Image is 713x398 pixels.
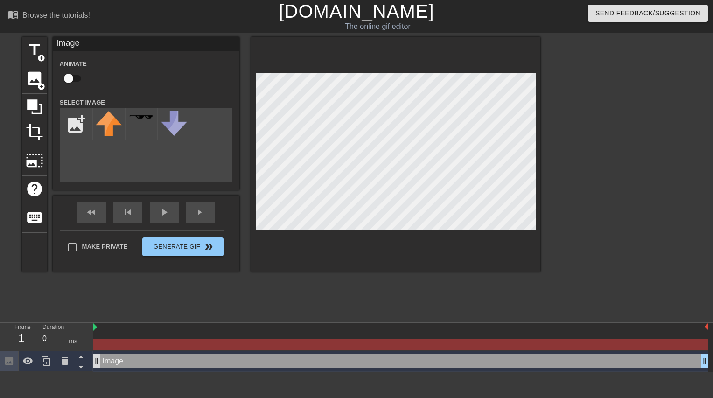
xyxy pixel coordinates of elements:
span: photo_size_select_large [26,152,43,169]
span: fast_rewind [86,207,97,218]
span: drag_handle [92,356,101,366]
a: [DOMAIN_NAME] [279,1,434,21]
div: Frame [7,323,35,350]
span: menu_book [7,9,19,20]
div: Browse the tutorials! [22,11,90,19]
span: double_arrow [203,241,214,252]
span: add_circle [37,83,45,91]
span: image [26,70,43,87]
div: 1 [14,330,28,347]
button: Generate Gif [142,237,223,256]
span: add_circle [37,54,45,62]
button: Send Feedback/Suggestion [588,5,708,22]
span: skip_next [195,207,206,218]
img: bound-end.png [705,323,708,330]
div: The online gif editor [242,21,513,32]
span: crop [26,123,43,141]
a: Browse the tutorials! [7,9,90,23]
span: Make Private [82,242,128,251]
img: downvote.png [161,111,187,136]
span: drag_handle [700,356,709,366]
span: keyboard [26,209,43,226]
img: upvote.png [96,111,122,136]
label: Duration [42,325,64,330]
span: play_arrow [159,207,170,218]
label: Animate [60,59,87,69]
img: deal-with-it.png [128,114,154,119]
span: skip_previous [122,207,133,218]
label: Select Image [60,98,105,107]
span: Send Feedback/Suggestion [595,7,700,19]
div: Image [53,37,239,51]
span: help [26,180,43,198]
span: title [26,41,43,59]
div: ms [69,336,77,346]
span: Generate Gif [146,241,219,252]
